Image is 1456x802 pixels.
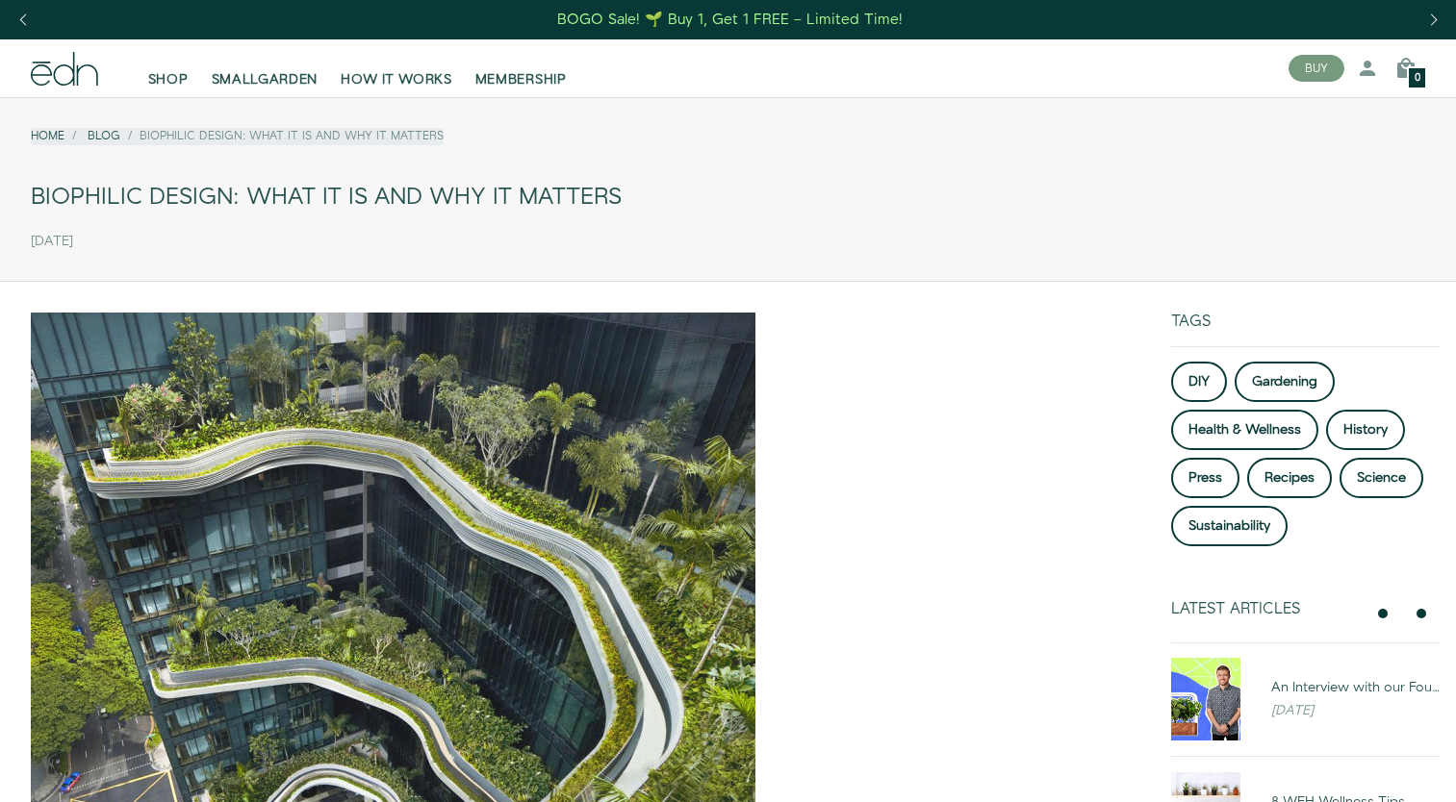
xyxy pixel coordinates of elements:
[200,47,330,89] a: SMALLGARDEN
[31,176,1425,219] div: Biophilic Design: What it is and why it matters
[1326,410,1405,450] a: History
[212,70,319,89] span: SMALLGARDEN
[1171,506,1288,546] a: Sustainability
[1171,362,1227,402] a: DIY
[1308,744,1437,792] iframe: Opens a widget where you can find more information
[31,128,64,144] a: Home
[329,47,463,89] a: HOW IT WORKS
[1289,55,1344,82] button: BUY
[1171,458,1239,498] a: Press
[31,128,444,144] nav: breadcrumbs
[1271,678,1441,697] div: An Interview with our Founder, [PERSON_NAME]: The Efficient Grower
[1410,602,1433,625] button: next
[148,70,189,89] span: SHOP
[1371,602,1394,625] button: previous
[464,47,578,89] a: MEMBERSHIP
[88,128,120,144] a: Blog
[1171,600,1364,618] div: Latest Articles
[31,234,73,250] time: [DATE]
[1171,658,1240,740] img: An Interview with our Founder, Ryan Woltz: The Efficient Grower
[475,70,567,89] span: MEMBERSHIP
[1235,362,1335,402] a: Gardening
[555,5,905,35] a: BOGO Sale! 🌱 Buy 1, Get 1 FREE – Limited Time!
[1415,73,1420,84] span: 0
[557,10,903,30] div: BOGO Sale! 🌱 Buy 1, Get 1 FREE – Limited Time!
[341,70,451,89] span: HOW IT WORKS
[120,128,444,144] li: Biophilic Design: What it is and why it matters
[1156,658,1456,740] a: An Interview with our Founder, Ryan Woltz: The Efficient Grower An Interview with our Founder, [P...
[1171,410,1318,450] a: Health & Wellness
[1271,701,1314,720] em: [DATE]
[1340,458,1423,498] a: Science
[1171,313,1441,346] div: Tags
[1247,458,1332,498] a: Recipes
[137,47,200,89] a: SHOP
